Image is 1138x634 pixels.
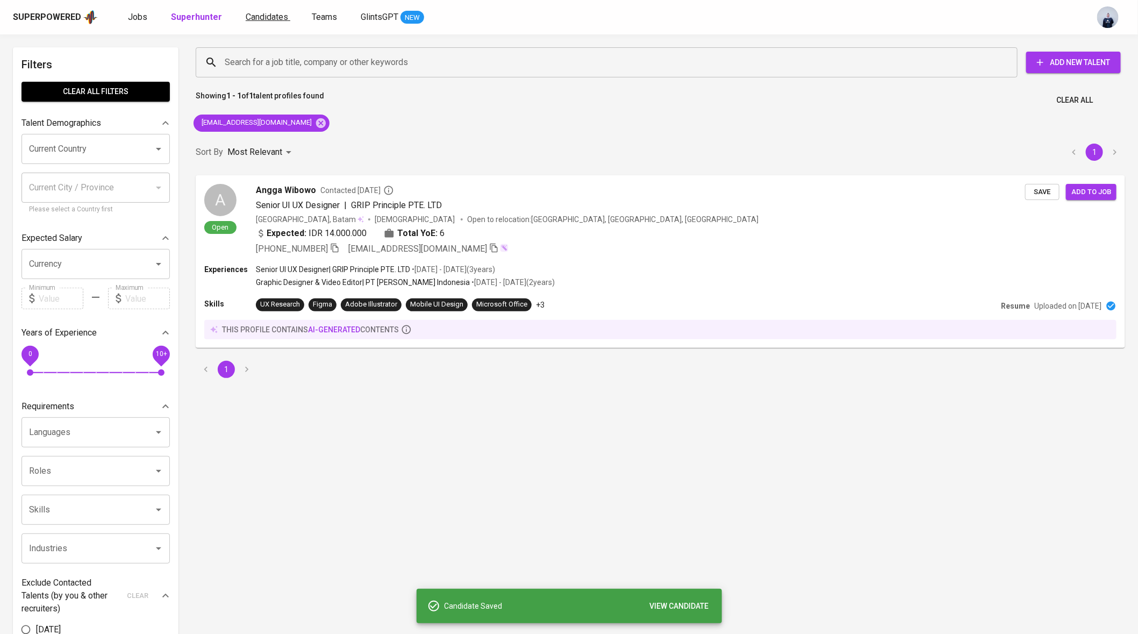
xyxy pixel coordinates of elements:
[1035,56,1112,69] span: Add New Talent
[470,277,555,288] p: • [DATE] - [DATE] ( 2 years )
[312,12,337,22] span: Teams
[151,425,166,440] button: Open
[196,146,223,159] p: Sort By
[125,288,170,309] input: Value
[22,112,170,134] div: Talent Demographics
[226,91,241,100] b: 1 - 1
[128,12,147,22] span: Jobs
[194,118,318,128] span: [EMAIL_ADDRESS][DOMAIN_NAME]
[467,214,758,225] p: Open to relocation : [GEOGRAPHIC_DATA], [GEOGRAPHIC_DATA], [GEOGRAPHIC_DATA]
[22,576,170,615] div: Exclude Contacted Talents (by you & other recruiters)clear
[208,223,233,232] span: Open
[13,9,98,25] a: Superpoweredapp logo
[1052,90,1097,110] button: Clear All
[22,56,170,73] h6: Filters
[30,85,161,98] span: Clear All filters
[256,184,316,197] span: Angga Wibowo
[171,12,222,22] b: Superhunter
[171,11,224,24] a: Superhunter
[361,12,398,22] span: GlintsGPT
[445,596,713,616] div: Candidate Saved
[1064,144,1125,161] nav: pagination navigation
[151,464,166,479] button: Open
[39,288,83,309] input: Value
[344,199,347,212] span: |
[400,12,424,23] span: NEW
[345,300,397,310] div: Adobe Illustrator
[151,257,166,272] button: Open
[1026,52,1121,73] button: Add New Talent
[1025,184,1060,201] button: Save
[440,227,445,240] span: 6
[312,11,339,24] a: Teams
[361,11,424,24] a: GlintsGPT NEW
[500,244,509,252] img: magic_wand.svg
[256,277,470,288] p: Graphic Designer & Video Editor | PT [PERSON_NAME] Indonesia
[22,576,120,615] p: Exclude Contacted Talents (by you & other recruiters)
[29,204,162,215] p: Please select a Country first
[308,325,360,334] span: AI-generated
[204,298,256,309] p: Skills
[22,322,170,344] div: Years of Experience
[646,596,713,616] button: VIEW CANDIDATE
[22,117,101,130] p: Talent Demographics
[196,90,324,110] p: Showing of talent profiles found
[410,300,463,310] div: Mobile UI Design
[260,300,300,310] div: UX Research
[1097,6,1119,28] img: annisa@glints.com
[155,351,167,358] span: 10+
[256,200,340,210] span: Senior UI UX Designer
[128,11,149,24] a: Jobs
[1056,94,1093,107] span: Clear All
[1066,184,1116,201] button: Add to job
[410,264,495,275] p: • [DATE] - [DATE] ( 3 years )
[397,227,438,240] b: Total YoE:
[22,396,170,417] div: Requirements
[1030,186,1054,198] span: Save
[536,300,545,310] p: +3
[204,264,256,275] p: Experiences
[194,115,330,132] div: [EMAIL_ADDRESS][DOMAIN_NAME]
[196,361,257,378] nav: pagination navigation
[222,324,399,335] p: this profile contains contents
[348,244,487,254] span: [EMAIL_ADDRESS][DOMAIN_NAME]
[256,214,364,225] div: [GEOGRAPHIC_DATA], Batam
[227,146,282,159] p: Most Relevant
[196,175,1125,348] a: AOpenAngga WibowoContacted [DATE]Senior UI UX Designer|GRIP Principle PTE. LTD[GEOGRAPHIC_DATA], ...
[249,91,253,100] b: 1
[1001,301,1030,311] p: Resume
[383,185,394,196] svg: By Batam recruiter
[256,264,410,275] p: Senior UI UX Designer | GRIP Principle PTE. LTD
[1086,144,1103,161] button: page 1
[650,600,709,613] span: VIEW CANDIDATE
[218,361,235,378] button: page 1
[1071,186,1111,198] span: Add to job
[22,400,74,413] p: Requirements
[227,143,295,162] div: Most Relevant
[246,12,288,22] span: Candidates
[22,227,170,249] div: Expected Salary
[22,82,170,102] button: Clear All filters
[351,200,442,210] span: GRIP Principle PTE. LTD
[267,227,306,240] b: Expected:
[320,185,394,196] span: Contacted [DATE]
[476,300,527,310] div: Microsoft Office
[28,351,32,358] span: 0
[83,9,98,25] img: app logo
[256,244,328,254] span: [PHONE_NUMBER]
[22,232,82,245] p: Expected Salary
[256,227,367,240] div: IDR 14.000.000
[151,502,166,517] button: Open
[151,141,166,156] button: Open
[151,541,166,556] button: Open
[22,326,97,339] p: Years of Experience
[313,300,332,310] div: Figma
[13,11,81,24] div: Superpowered
[1034,301,1101,311] p: Uploaded on [DATE]
[375,214,456,225] span: [DEMOGRAPHIC_DATA]
[204,184,237,216] div: A
[246,11,290,24] a: Candidates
